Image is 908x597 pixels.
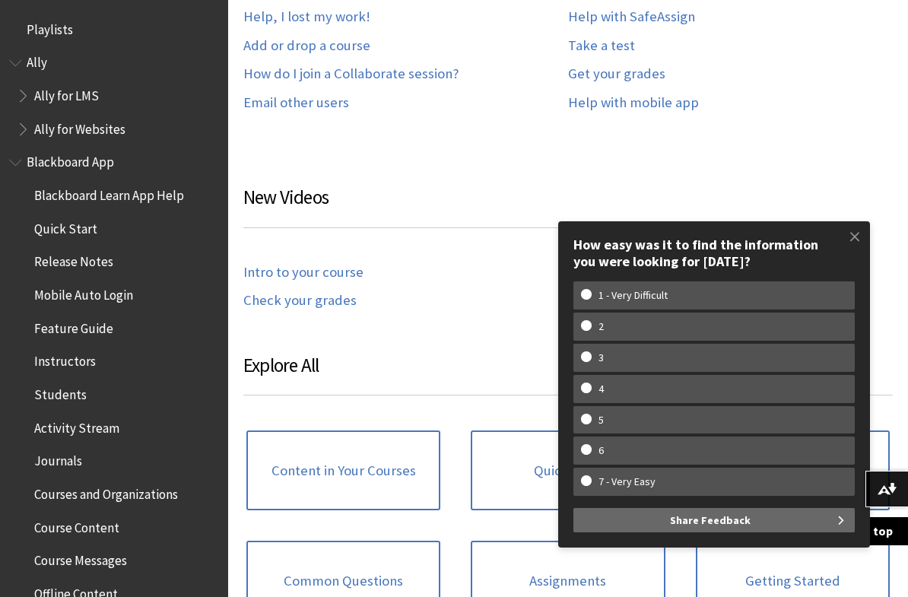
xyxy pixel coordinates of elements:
[568,65,665,83] a: Get your grades
[34,349,96,370] span: Instructors
[573,237,855,269] div: How easy was it to find the information you were looking for [DATE]?
[9,50,219,142] nav: Book outline for Anthology Ally Help
[27,17,73,37] span: Playlists
[243,37,370,55] a: Add or drop a course
[27,50,47,71] span: Ally
[581,351,621,364] w-span: 3
[34,282,133,303] span: Mobile Auto Login
[243,94,349,112] a: Email other users
[581,414,621,427] w-span: 5
[34,216,97,237] span: Quick Start
[34,481,178,502] span: Courses and Organizations
[243,183,568,228] h3: New Videos
[568,94,699,112] a: Help with mobile app
[568,8,695,26] a: Help with SafeAssign
[27,150,114,170] span: Blackboard App
[243,65,459,83] a: How do I join a Collaborate session?
[568,37,635,55] a: Take a test
[581,383,621,395] w-span: 4
[471,430,665,511] a: Quick Start
[34,415,119,436] span: Activity Stream
[34,316,113,336] span: Feature Guide
[243,292,357,310] a: Check your grades
[573,508,855,532] button: Share Feedback
[243,8,370,26] a: Help, I lost my work!
[34,116,125,137] span: Ally for Websites
[9,17,219,43] nav: Book outline for Playlists
[670,508,751,532] span: Share Feedback
[34,249,113,270] span: Release Notes
[34,83,99,103] span: Ally for LMS
[581,444,621,457] w-span: 6
[581,289,685,302] w-span: 1 - Very Difficult
[581,320,621,333] w-span: 2
[246,430,440,511] a: Content in Your Courses
[34,382,87,402] span: Students
[34,548,127,569] span: Course Messages
[581,475,673,488] w-span: 7 - Very Easy
[243,264,364,281] a: Intro to your course
[34,183,184,203] span: Blackboard Learn App Help
[34,449,82,469] span: Journals
[34,515,119,535] span: Course Content
[243,351,893,396] h3: Explore All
